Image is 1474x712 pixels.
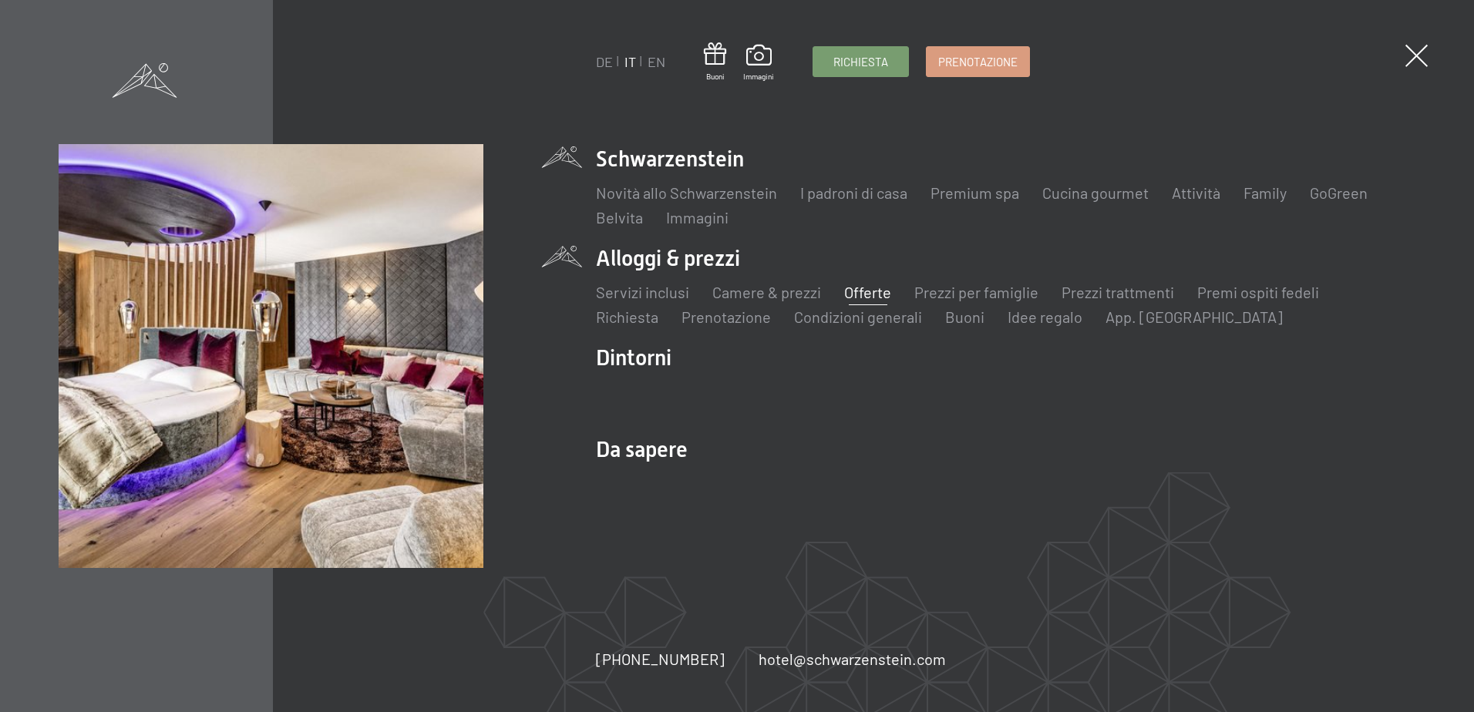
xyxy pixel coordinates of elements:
span: Richiesta [833,54,888,70]
a: DE [596,53,613,70]
a: Prenotazione [927,47,1029,76]
a: Attività [1172,183,1220,202]
a: Immagini [666,208,729,227]
a: Buoni [945,307,984,326]
a: Richiesta [813,47,908,76]
a: Prenotazione [681,307,771,326]
a: Idee regalo [1008,307,1082,326]
a: Camere & prezzi [712,283,821,301]
a: IT [624,53,636,70]
span: Buoni [704,71,726,82]
a: [PHONE_NUMBER] [596,648,725,670]
a: Buoni [704,42,726,82]
a: Belvita [596,208,643,227]
span: [PHONE_NUMBER] [596,650,725,668]
a: Premium spa [931,183,1019,202]
a: Offerte [844,283,891,301]
a: hotel@schwarzenstein.com [759,648,946,670]
a: Premi ospiti fedeli [1197,283,1319,301]
a: Cucina gourmet [1042,183,1149,202]
a: EN [648,53,665,70]
a: Richiesta [596,307,658,326]
a: Immagini [743,45,774,82]
a: Family [1243,183,1287,202]
a: Condizioni generali [794,307,922,326]
a: GoGreen [1310,183,1368,202]
a: I padroni di casa [800,183,907,202]
span: Prenotazione [938,54,1018,70]
a: Prezzi per famiglie [914,283,1038,301]
a: Prezzi trattmenti [1062,283,1174,301]
a: Servizi inclusi [596,283,689,301]
a: App. [GEOGRAPHIC_DATA] [1105,307,1283,326]
a: Novità allo Schwarzenstein [596,183,777,202]
span: Immagini [743,71,774,82]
